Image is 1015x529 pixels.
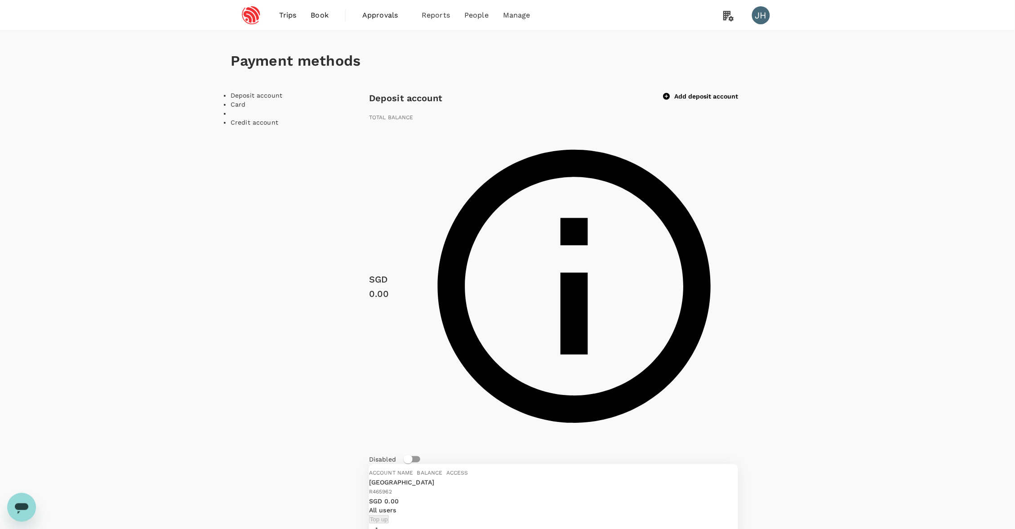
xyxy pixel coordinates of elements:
[369,478,435,487] p: [GEOGRAPHIC_DATA]
[369,470,414,476] span: Account name
[279,10,297,21] span: Trips
[369,272,407,301] div: SGD 0.00
[369,114,414,121] span: Total balance
[231,118,369,127] li: Credit account
[369,497,738,506] p: SGD 0.00
[231,53,784,69] h1: Payment methods
[362,10,407,21] span: Approvals
[369,515,389,524] button: Top up
[231,100,369,109] li: Card
[752,6,770,24] div: JH
[369,507,396,514] span: All users
[663,92,738,100] button: Add deposit account
[369,455,396,464] p: Disabled
[231,91,369,100] li: Deposit account
[7,493,36,522] iframe: Button to launch messaging window, conversation in progress
[417,470,443,476] span: Balance
[231,5,272,25] img: Espressif Systems Singapore Pte Ltd
[503,10,530,21] span: Manage
[422,10,450,21] span: Reports
[446,470,468,476] span: Access
[369,91,442,105] h6: Deposit account
[311,10,329,21] span: Book
[369,489,392,495] span: R465962
[464,10,489,21] span: People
